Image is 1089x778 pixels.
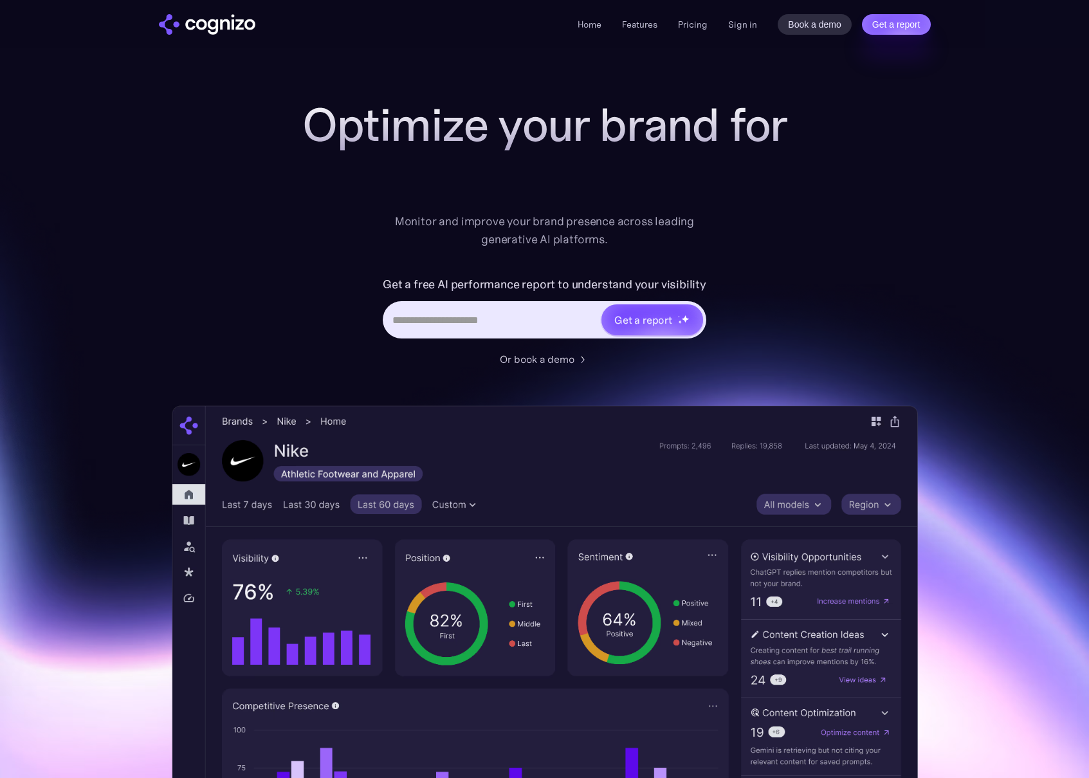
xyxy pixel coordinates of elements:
a: home [159,14,255,35]
a: Get a reportstarstarstar [600,303,704,337]
a: Features [622,19,657,30]
a: Sign in [728,17,757,32]
a: Get a report [862,14,931,35]
img: cognizo logo [159,14,255,35]
a: Or book a demo [500,351,590,367]
h1: Optimize your brand for [288,99,802,151]
img: star [681,315,690,323]
div: Monitor and improve your brand presence across leading generative AI platforms. [387,212,703,248]
label: Get a free AI performance report to understand your visibility [383,274,706,295]
a: Pricing [678,19,708,30]
div: Get a report [614,312,672,328]
a: Book a demo [778,14,852,35]
img: star [678,315,680,317]
img: star [678,320,682,324]
div: Or book a demo [500,351,574,367]
a: Home [578,19,601,30]
form: Hero URL Input Form [383,274,706,345]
